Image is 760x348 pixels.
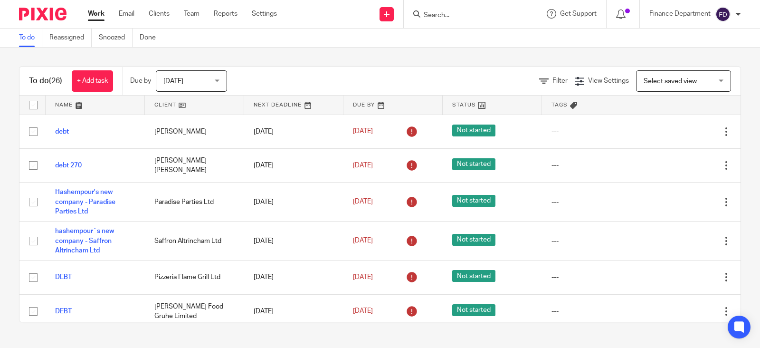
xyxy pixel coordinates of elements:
span: Tags [551,102,568,107]
div: --- [551,236,632,246]
div: --- [551,307,632,316]
span: (26) [49,77,62,85]
span: Not started [452,234,495,246]
td: [DATE] [244,261,343,294]
td: [PERSON_NAME] Food Gruhe Limited [145,294,244,328]
td: Pizzeria Flame Grill Ltd [145,261,244,294]
span: View Settings [588,77,629,84]
span: Not started [452,270,495,282]
a: hashempour`s new company - Saffron Altrincham Ltd [55,228,114,254]
div: --- [551,161,632,170]
span: [DATE] [353,199,373,205]
a: Email [119,9,134,19]
a: Done [140,29,163,47]
span: Get Support [560,10,597,17]
a: Clients [149,9,170,19]
a: + Add task [72,70,113,92]
a: DEBT [55,308,72,315]
span: Not started [452,304,495,316]
span: [DATE] [353,238,373,244]
a: Settings [252,9,277,19]
a: Hashempour's new company - Paradise Parties Ltd [55,189,115,215]
a: Work [88,9,104,19]
input: Search [423,11,508,20]
td: [PERSON_NAME] [PERSON_NAME] [145,148,244,182]
div: --- [551,197,632,207]
a: debt 270 [55,162,82,169]
span: [DATE] [353,162,373,169]
span: Select saved view [644,78,697,85]
span: Filter [552,77,568,84]
td: [DATE] [244,115,343,148]
td: [DATE] [244,222,343,261]
a: debt [55,128,69,135]
a: To do [19,29,42,47]
span: [DATE] [353,274,373,280]
span: [DATE] [353,308,373,315]
a: Snoozed [99,29,133,47]
td: [DATE] [244,148,343,182]
td: Paradise Parties Ltd [145,183,244,222]
a: DEBT [55,274,72,280]
span: [DATE] [353,128,373,135]
div: --- [551,127,632,136]
td: [DATE] [244,183,343,222]
p: Due by [130,76,151,86]
span: [DATE] [163,78,183,85]
p: Finance Department [649,9,711,19]
span: Not started [452,158,495,170]
span: Not started [452,125,495,136]
a: Reports [214,9,237,19]
a: Reassigned [49,29,92,47]
span: Not started [452,195,495,207]
img: Pixie [19,8,66,20]
img: svg%3E [715,7,731,22]
a: Team [184,9,199,19]
td: [DATE] [244,294,343,328]
div: --- [551,272,632,282]
td: Saffron Altrincham Ltd [145,222,244,261]
td: [PERSON_NAME] [145,115,244,148]
h1: To do [29,76,62,86]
